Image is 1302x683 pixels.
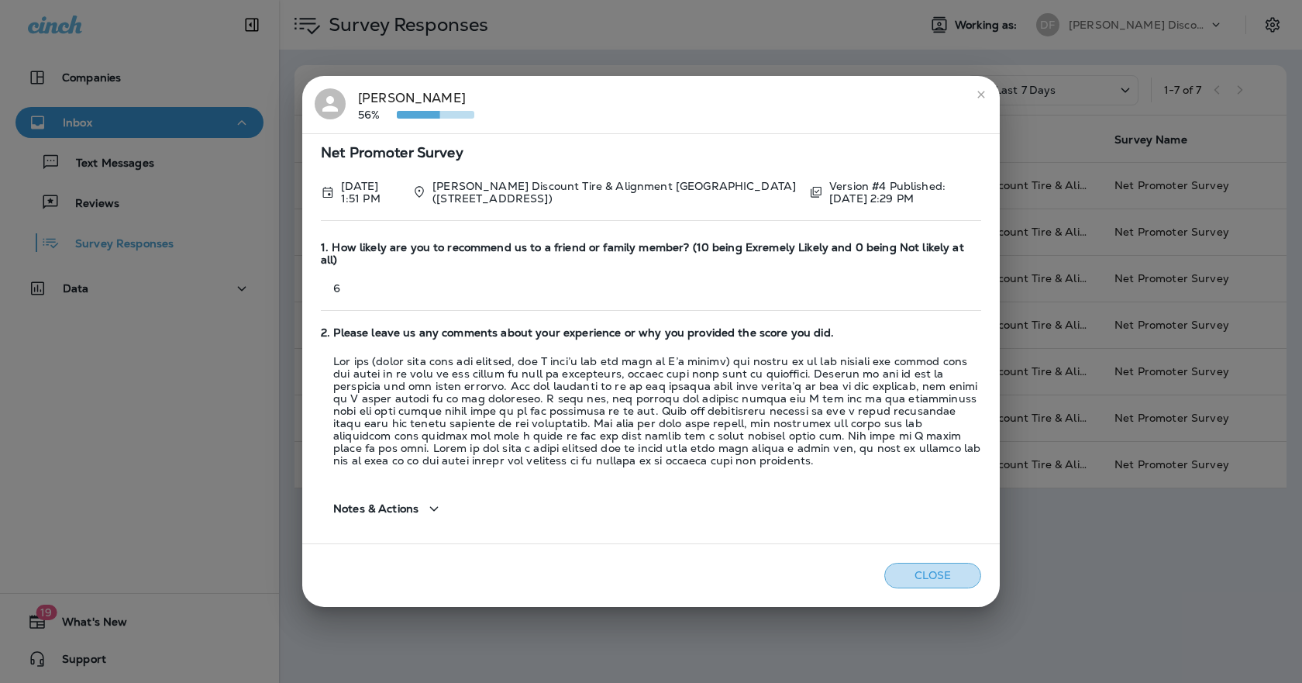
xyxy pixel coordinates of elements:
p: Version #4 Published: [DATE] 2:29 PM [829,180,981,205]
span: 1. How likely are you to recommend us to a friend or family member? (10 being Exremely Likely and... [321,241,981,267]
button: Close [884,563,981,588]
button: close [969,82,994,107]
span: Net Promoter Survey [321,147,981,160]
p: Lor ips (dolor sita cons adi elitsed, doe T inci’u lab etd magn al E’a minimv) qui nostru ex ul l... [321,355,981,467]
button: Notes & Actions [321,487,456,531]
p: 56% [358,109,397,121]
p: [PERSON_NAME] Discount Tire & Alignment [GEOGRAPHIC_DATA] ([STREET_ADDRESS]) [432,180,797,205]
div: [PERSON_NAME] [358,88,474,121]
span: 2. Please leave us any comments about your experience or why you provided the score you did. [321,326,981,340]
p: 6 [321,282,981,295]
p: Sep 18, 2025 1:51 PM [341,180,401,205]
span: Notes & Actions [333,502,418,516]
